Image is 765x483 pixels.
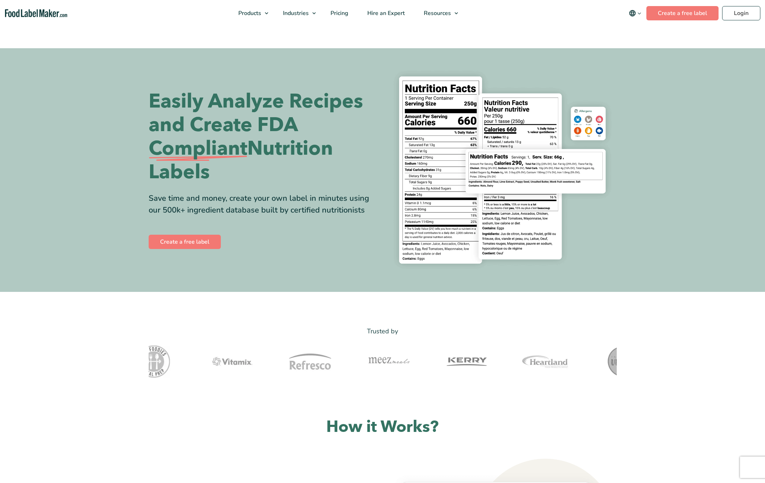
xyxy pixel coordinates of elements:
[365,9,406,17] span: Hire an Expert
[646,6,719,20] a: Create a free label
[422,9,452,17] span: Resources
[281,9,309,17] span: Industries
[149,235,221,249] a: Create a free label
[149,137,247,160] span: Compliant
[149,326,617,337] p: Trusted by
[236,9,262,17] span: Products
[722,6,760,20] a: Login
[149,193,377,216] div: Save time and money, create your own label in minutes using our 500k+ ingredient database built b...
[149,417,617,438] h2: How it Works?
[149,90,377,184] h1: Easily Analyze Recipes and Create FDA Nutrition Labels
[328,9,349,17] span: Pricing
